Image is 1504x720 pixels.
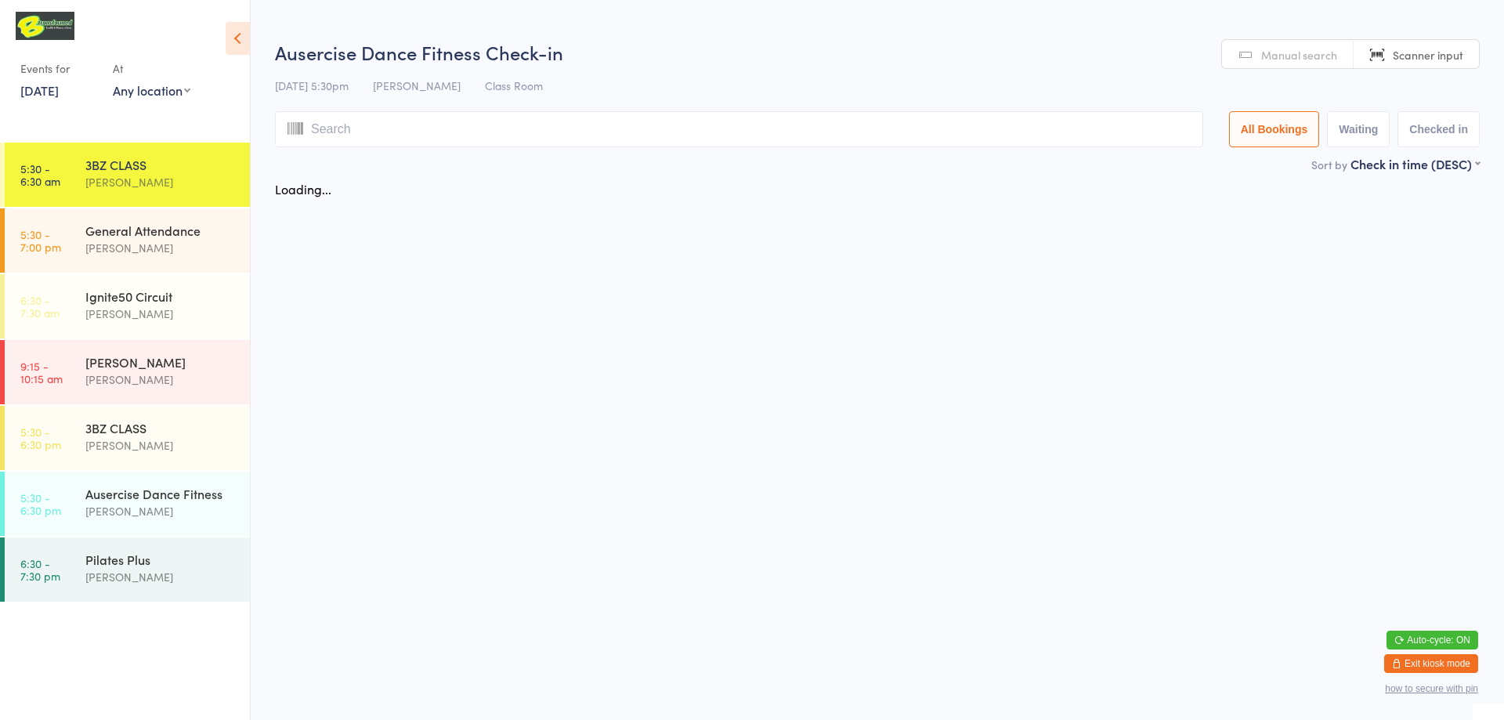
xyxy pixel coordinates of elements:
[85,371,237,389] div: [PERSON_NAME]
[85,419,237,436] div: 3BZ CLASS
[373,78,461,93] span: [PERSON_NAME]
[16,12,74,40] img: B Transformed Gym
[20,294,60,319] time: 6:30 - 7:30 am
[113,56,190,81] div: At
[5,143,250,207] a: 5:30 -6:30 am3BZ CLASS[PERSON_NAME]
[1384,654,1478,673] button: Exit kiosk mode
[85,436,237,454] div: [PERSON_NAME]
[85,502,237,520] div: [PERSON_NAME]
[5,340,250,404] a: 9:15 -10:15 am[PERSON_NAME][PERSON_NAME]
[85,222,237,239] div: General Attendance
[20,56,97,81] div: Events for
[5,472,250,536] a: 5:30 -6:30 pmAusercise Dance Fitness[PERSON_NAME]
[85,551,237,568] div: Pilates Plus
[275,39,1480,65] h2: Ausercise Dance Fitness Check-in
[5,208,250,273] a: 5:30 -7:00 pmGeneral Attendance[PERSON_NAME]
[20,162,60,187] time: 5:30 - 6:30 am
[1397,111,1480,147] button: Checked in
[1327,111,1390,147] button: Waiting
[85,156,237,173] div: 3BZ CLASS
[85,173,237,191] div: [PERSON_NAME]
[5,274,250,338] a: 6:30 -7:30 amIgnite50 Circuit[PERSON_NAME]
[20,360,63,385] time: 9:15 - 10:15 am
[275,78,349,93] span: [DATE] 5:30pm
[20,491,61,516] time: 5:30 - 6:30 pm
[85,288,237,305] div: Ignite50 Circuit
[85,485,237,502] div: Ausercise Dance Fitness
[20,425,61,450] time: 5:30 - 6:30 pm
[1385,683,1478,694] button: how to secure with pin
[85,305,237,323] div: [PERSON_NAME]
[275,111,1203,147] input: Search
[20,81,59,99] a: [DATE]
[20,228,61,253] time: 5:30 - 7:00 pm
[1261,47,1337,63] span: Manual search
[1386,631,1478,649] button: Auto-cycle: ON
[85,353,237,371] div: [PERSON_NAME]
[5,537,250,602] a: 6:30 -7:30 pmPilates Plus[PERSON_NAME]
[1311,157,1347,172] label: Sort by
[85,568,237,586] div: [PERSON_NAME]
[5,406,250,470] a: 5:30 -6:30 pm3BZ CLASS[PERSON_NAME]
[1229,111,1320,147] button: All Bookings
[275,180,331,197] div: Loading...
[85,239,237,257] div: [PERSON_NAME]
[1393,47,1463,63] span: Scanner input
[20,557,60,582] time: 6:30 - 7:30 pm
[1350,155,1480,172] div: Check in time (DESC)
[485,78,543,93] span: Class Room
[113,81,190,99] div: Any location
